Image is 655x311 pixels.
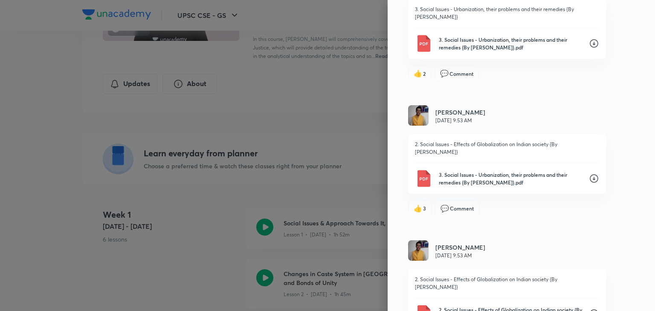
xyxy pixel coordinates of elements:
p: 2. Social Issues - Effects of Globalization on Indian society {By [PERSON_NAME]} [415,141,599,156]
img: Pdf [415,35,432,52]
h6: [PERSON_NAME] [435,243,485,252]
span: Comment [449,70,473,78]
p: 3. Social Issues - Urbanization, their problems and their remedies {By [PERSON_NAME]} [415,6,599,21]
p: 3. Social Issues - Urbanization, their problems and their remedies {By [PERSON_NAME]}.pdf [439,171,582,186]
p: 2. Social Issues - Effects of Globalization on Indian society {By [PERSON_NAME]} [415,276,599,291]
span: comment [441,204,449,212]
img: Avatar [408,105,429,126]
img: Avatar [408,240,429,261]
span: like [414,69,422,77]
p: [DATE] 9:53 AM [435,117,485,124]
span: like [414,204,422,212]
span: 3 [423,204,426,212]
img: Pdf [415,170,432,187]
p: 3. Social Issues - Urbanization, their problems and their remedies {By [PERSON_NAME]}.pdf [439,36,582,51]
p: [DATE] 9:53 AM [435,252,485,259]
span: comment [440,69,449,77]
span: Comment [450,204,474,212]
span: 2 [423,70,426,78]
h6: [PERSON_NAME] [435,108,485,117]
